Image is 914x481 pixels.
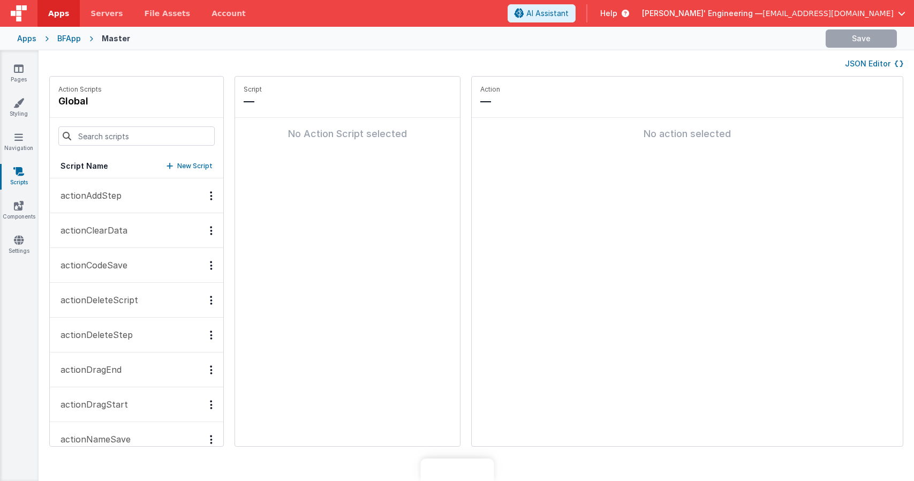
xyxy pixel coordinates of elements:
button: actionDeleteStep [50,318,223,352]
div: Options [203,261,219,270]
button: actionDragEnd [50,352,223,387]
div: No action selected [480,126,894,141]
div: Options [203,296,219,305]
button: Save [826,29,897,48]
span: Servers [90,8,123,19]
h4: global [58,94,102,109]
div: Apps [17,33,36,44]
input: Search scripts [58,126,215,146]
button: AI Assistant [508,4,576,22]
iframe: Marker.io feedback button [420,459,494,481]
button: actionClearData [50,213,223,248]
div: No Action Script selected [244,126,451,141]
p: actionCodeSave [54,259,127,272]
span: [EMAIL_ADDRESS][DOMAIN_NAME] [762,8,894,19]
div: Master [102,33,130,44]
p: New Script [177,161,213,171]
p: actionDragStart [54,398,128,411]
button: actionCodeSave [50,248,223,283]
button: actionDragStart [50,387,223,422]
p: actionClearData [54,224,127,237]
span: Apps [48,8,69,19]
div: Options [203,191,219,200]
button: actionAddStep [50,178,223,213]
span: [PERSON_NAME]' Engineering — [642,8,762,19]
p: actionDragEnd [54,363,122,376]
p: — [244,94,451,109]
p: Script [244,85,451,94]
p: Action Scripts [58,85,102,94]
p: — [480,94,894,109]
p: actionAddStep [54,189,122,202]
p: actionDeleteScript [54,294,138,306]
div: Options [203,365,219,374]
p: actionDeleteStep [54,328,133,341]
span: AI Assistant [526,8,569,19]
div: Options [203,330,219,340]
button: [PERSON_NAME]' Engineering — [EMAIL_ADDRESS][DOMAIN_NAME] [642,8,905,19]
span: Help [600,8,617,19]
div: Options [203,400,219,409]
p: Action [480,85,894,94]
button: JSON Editor [845,58,903,69]
div: BFApp [57,33,81,44]
h5: Script Name [61,161,108,171]
span: File Assets [145,8,191,19]
button: actionDeleteScript [50,283,223,318]
button: actionNameSave [50,422,223,457]
button: New Script [167,161,213,171]
div: Options [203,226,219,235]
p: actionNameSave [54,433,131,446]
div: Options [203,435,219,444]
